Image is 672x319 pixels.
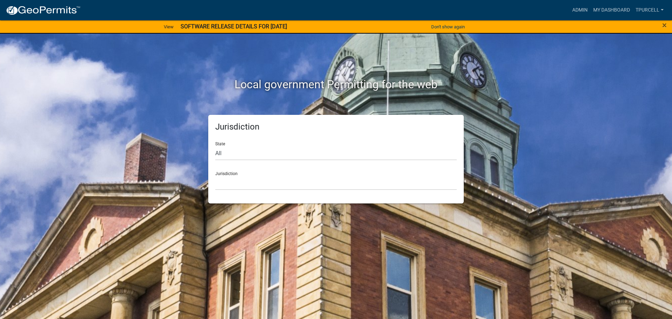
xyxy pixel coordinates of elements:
h5: Jurisdiction [215,122,457,132]
button: Don't show again [428,21,468,33]
strong: SOFTWARE RELEASE DETAILS FOR [DATE] [181,23,287,30]
a: My Dashboard [590,4,633,17]
a: View [161,21,176,33]
span: × [662,20,667,30]
h2: Local government Permitting for the web [142,78,530,91]
a: Tpurcell [633,4,666,17]
a: Admin [569,4,590,17]
button: Close [662,21,667,29]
